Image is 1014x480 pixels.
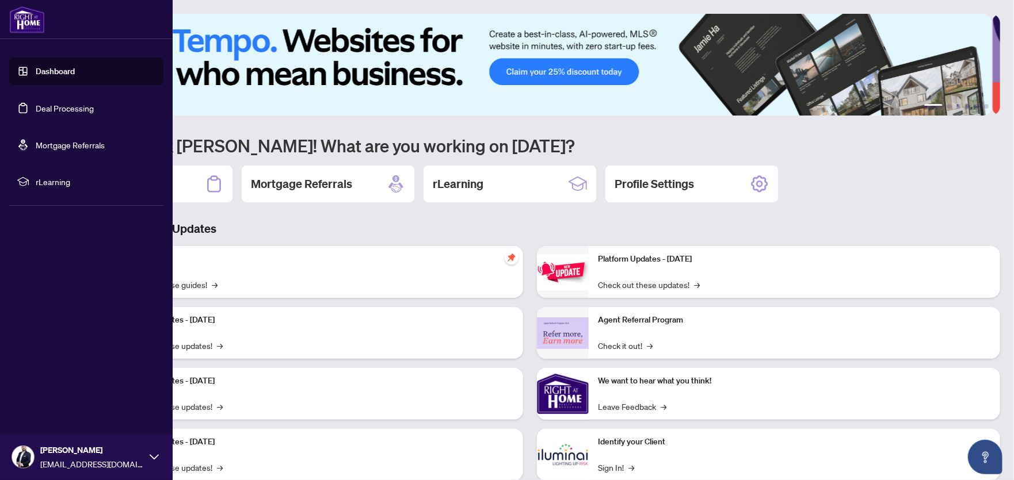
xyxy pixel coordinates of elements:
[40,444,144,456] span: [PERSON_NAME]
[661,400,666,413] span: →
[217,400,223,413] span: →
[212,278,218,291] span: →
[598,253,991,266] p: Platform Updates - [DATE]
[121,253,514,266] p: Self-Help
[968,440,1002,474] button: Open asap
[598,436,991,448] p: Identify your Client
[975,104,979,109] button: 5
[251,176,352,192] h2: Mortgage Referrals
[947,104,952,109] button: 2
[40,458,144,470] span: [EMAIL_ADDRESS][DOMAIN_NAME]
[36,103,94,113] a: Deal Processing
[615,176,694,192] h2: Profile Settings
[121,375,514,387] p: Platform Updates - [DATE]
[537,254,589,290] img: Platform Updates - June 23, 2025
[60,14,992,116] img: Slide 0
[647,339,653,352] span: →
[12,446,34,468] img: Profile Icon
[36,140,105,150] a: Mortgage Referrals
[9,6,45,33] img: logo
[36,66,75,76] a: Dashboard
[537,317,589,349] img: Agent Referral Program
[694,278,700,291] span: →
[121,436,514,448] p: Platform Updates - [DATE]
[598,461,634,474] a: Sign In!→
[598,339,653,352] a: Check it out!→
[598,314,991,327] p: Agent Referral Program
[217,339,223,352] span: →
[60,135,1000,156] h1: Welcome back [PERSON_NAME]! What are you working on [DATE]?
[924,104,943,109] button: 1
[217,461,223,474] span: →
[984,104,989,109] button: 6
[505,251,519,264] span: pushpin
[956,104,961,109] button: 3
[966,104,970,109] button: 4
[598,278,700,291] a: Check out these updates!→
[36,175,155,188] span: rLearning
[598,400,666,413] a: Leave Feedback→
[537,368,589,420] img: We want to hear what you think!
[628,461,634,474] span: →
[433,176,483,192] h2: rLearning
[60,221,1000,237] h3: Brokerage & Industry Updates
[598,375,991,387] p: We want to hear what you think!
[121,314,514,327] p: Platform Updates - [DATE]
